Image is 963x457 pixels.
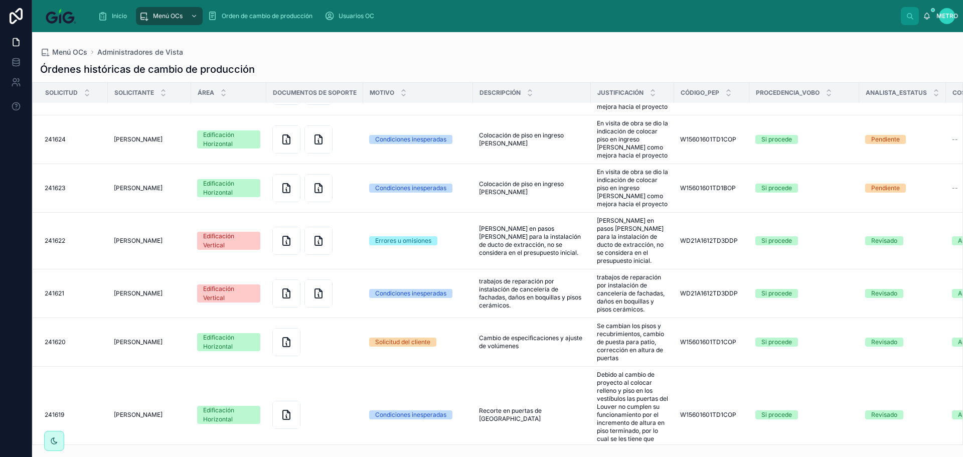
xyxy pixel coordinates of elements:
[680,135,743,143] a: W15601601TD1COP
[114,338,185,346] a: [PERSON_NAME]
[865,236,940,245] a: Revisado
[597,322,668,362] a: Se cambian los pisos y recubrimientos, cambio de puesta para patio, corrección en altura de puertas
[90,5,901,27] div: contenido desplazable
[45,411,64,418] font: 241619
[755,135,853,144] a: Si procede
[198,89,214,96] font: Área
[375,411,446,418] font: Condiciones inesperadas
[597,89,644,96] font: Justificación
[52,48,87,56] font: Menú OCs
[952,184,958,192] font: --
[871,411,897,418] font: Revisado
[97,47,183,57] a: Administradores de Vista
[865,410,940,419] a: Revisado
[865,135,940,144] a: Pendiente
[97,48,183,56] font: Administradores de Vista
[203,232,234,249] font: Edificación Vertical
[322,7,381,25] a: Usuarios OC
[197,333,260,351] a: Edificación Horizontal
[273,89,357,96] font: Documentos de soporte
[479,131,565,147] font: Colocación de piso en ingreso [PERSON_NAME]
[871,237,897,244] font: Revisado
[479,89,521,96] font: Descripción
[761,135,792,143] font: Si procede
[761,338,792,346] font: Si procede
[205,7,319,25] a: Orden de cambio de producción
[153,12,183,20] font: Menú OCs
[756,89,820,96] font: Procedencia_VoBO
[680,338,743,346] a: W15601601TD1COP
[680,237,743,245] a: WD21A1612TD3DDP
[114,135,185,143] a: [PERSON_NAME]
[45,338,102,346] a: 241620
[865,184,940,193] a: Pendiente
[114,237,163,244] font: [PERSON_NAME]
[375,184,446,192] font: Condiciones inesperadas
[479,180,565,196] font: Colocación de piso en ingreso [PERSON_NAME]
[114,135,163,143] font: [PERSON_NAME]
[45,237,102,245] a: 241622
[40,8,82,24] img: Logotipo de la aplicación
[680,184,743,192] a: W15601601TD1BOP
[114,237,185,245] a: [PERSON_NAME]
[114,338,163,346] font: [PERSON_NAME]
[952,135,958,143] font: --
[755,236,853,245] a: Si procede
[597,217,665,264] font: [PERSON_NAME] en pasos [PERSON_NAME] para la instalación de ducto de extracción, no se considera ...
[761,237,792,244] font: Si procede
[680,338,736,346] font: W15601601TD1COP
[45,135,102,143] a: 241624
[761,411,792,418] font: Si procede
[114,289,185,297] a: [PERSON_NAME]
[203,180,234,196] font: Edificación Horizontal
[112,12,127,20] font: Inicio
[45,184,65,192] font: 241623
[45,184,102,192] a: 241623
[375,338,430,346] font: Solicitud del cliente
[197,179,260,197] a: Edificación Horizontal
[375,289,446,297] font: Condiciones inesperadas
[680,289,738,297] font: WD21A1612TD3DDP
[203,406,234,423] font: Edificación Horizontal
[136,7,203,25] a: Menú OCs
[369,236,467,245] a: Errores u omisiones
[479,225,582,256] font: [PERSON_NAME] en pasos [PERSON_NAME] para la instalación de ducto de extracción, no se considera ...
[479,277,583,309] font: trabajos de reparación por instalación de cancelería de fachadas, daños en boquillas y pisos cerá...
[197,130,260,148] a: Edificación Horizontal
[680,184,736,192] font: W15601601TD1BOP
[597,273,666,313] font: trabajos de reparación por instalación de cancelería de fachadas, daños en boquillas y pisos cerá...
[45,89,78,96] font: Solicitud
[40,47,87,57] a: Menú OCs
[865,289,940,298] a: Revisado
[369,135,467,144] a: Condiciones inesperadas
[369,289,467,298] a: Condiciones inesperadas
[114,289,163,297] font: [PERSON_NAME]
[597,119,670,159] font: En visita de obra se dio la indicación de colocar piso en ingreso [PERSON_NAME] como mejora hacia...
[680,135,736,143] font: W15601601TD1COP
[114,411,163,418] font: [PERSON_NAME]
[95,7,134,25] a: Inicio
[339,12,374,20] font: Usuarios OC
[680,411,736,418] font: W15601601TD1COP
[370,89,394,96] font: Motivo
[680,289,743,297] a: WD21A1612TD3DDP
[866,89,927,96] font: Analista_Estatus
[479,225,585,257] a: [PERSON_NAME] en pasos [PERSON_NAME] para la instalación de ducto de extracción, no se considera ...
[597,273,668,314] a: trabajos de reparación por instalación de cancelería de fachadas, daños en boquillas y pisos cerá...
[479,277,585,310] a: trabajos de reparación por instalación de cancelería de fachadas, daños en boquillas y pisos cerá...
[479,334,584,350] font: Cambio de especificaciones y ajuste de volúmenes
[45,289,102,297] a: 241621
[597,168,668,208] a: En visita de obra se dio la indicación de colocar piso en ingreso [PERSON_NAME] como mejora hacia...
[197,284,260,302] a: Edificación Vertical
[197,406,260,424] a: Edificación Horizontal
[871,289,897,297] font: Revisado
[871,184,900,192] font: Pendiente
[114,184,185,192] a: [PERSON_NAME]
[479,131,585,147] a: Colocación de piso en ingreso [PERSON_NAME]
[755,410,853,419] a: Si procede
[680,411,743,419] a: W15601601TD1COP
[755,289,853,298] a: Si procede
[871,135,900,143] font: Pendiente
[45,411,102,419] a: 241619
[114,184,163,192] font: [PERSON_NAME]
